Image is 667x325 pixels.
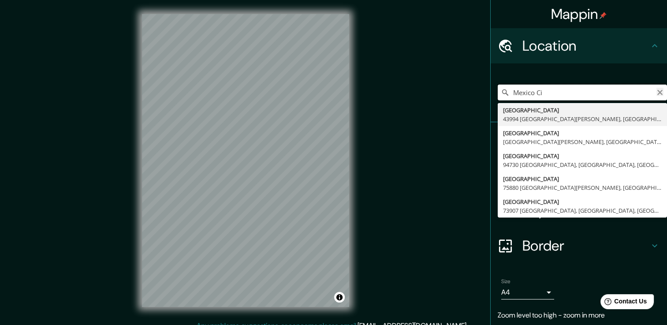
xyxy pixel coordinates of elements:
[551,5,607,23] h4: Mappin
[503,174,662,183] div: [GEOGRAPHIC_DATA]
[142,14,349,307] canvas: Map
[501,278,510,285] label: Size
[503,114,662,123] div: 43994 [GEOGRAPHIC_DATA][PERSON_NAME], [GEOGRAPHIC_DATA], [GEOGRAPHIC_DATA]
[600,12,607,19] img: pin-icon.png
[498,310,660,321] p: Zoom level too high - zoom in more
[491,228,667,263] div: Border
[503,151,662,160] div: [GEOGRAPHIC_DATA]
[491,158,667,193] div: Style
[503,183,662,192] div: 75880 [GEOGRAPHIC_DATA][PERSON_NAME], [GEOGRAPHIC_DATA], [GEOGRAPHIC_DATA]
[503,137,662,146] div: [GEOGRAPHIC_DATA][PERSON_NAME], [GEOGRAPHIC_DATA][PERSON_NAME], [GEOGRAPHIC_DATA]
[334,292,345,303] button: Toggle attribution
[491,122,667,158] div: Pins
[522,202,649,219] h4: Layout
[503,160,662,169] div: 94730 [GEOGRAPHIC_DATA], [GEOGRAPHIC_DATA], [GEOGRAPHIC_DATA]
[503,206,662,215] div: 73907 [GEOGRAPHIC_DATA], [GEOGRAPHIC_DATA], [GEOGRAPHIC_DATA]
[503,197,662,206] div: [GEOGRAPHIC_DATA]
[522,237,649,255] h4: Border
[589,291,657,315] iframe: Help widget launcher
[656,88,663,96] button: Clear
[491,193,667,228] div: Layout
[503,106,662,114] div: [GEOGRAPHIC_DATA]
[501,285,554,299] div: A4
[522,37,649,55] h4: Location
[498,85,667,100] input: Pick your city or area
[503,129,662,137] div: [GEOGRAPHIC_DATA]
[491,28,667,63] div: Location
